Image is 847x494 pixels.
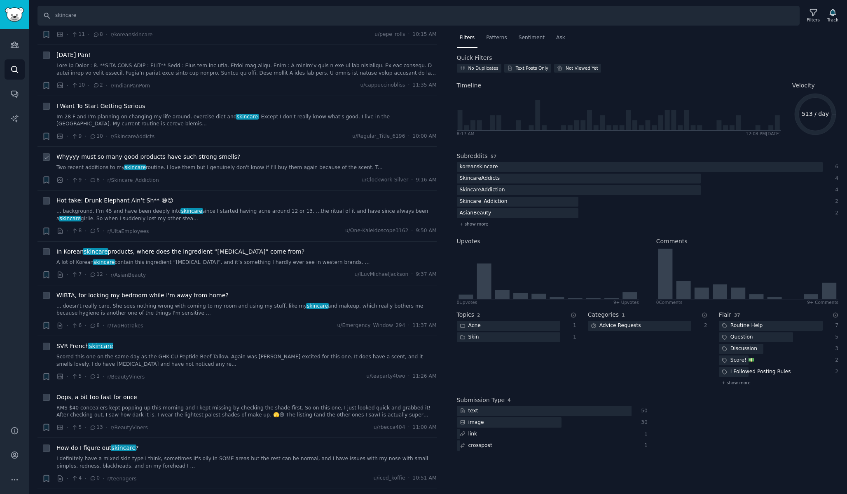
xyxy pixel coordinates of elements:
span: · [88,81,89,90]
span: · [106,423,108,432]
div: Routine Help [719,321,766,331]
span: · [106,132,108,141]
span: u/Emergency_Window_294 [337,322,405,329]
div: Skincare_Addiction [457,197,510,207]
span: skincare [83,248,108,255]
div: Not Viewed Yet [566,65,598,71]
span: u/teaparty4two [366,373,405,380]
span: 57 [491,154,497,159]
span: · [67,176,68,184]
div: 2 [831,368,839,376]
span: skincare [111,445,136,451]
span: u/rbecca404 [374,424,405,431]
div: 30 [640,419,648,426]
h2: Comments [656,237,688,246]
span: 8 [89,176,100,184]
span: · [103,474,104,483]
span: How do I figure out ? [56,444,138,452]
text: 513 / day [802,111,829,117]
span: Velocity [792,81,815,90]
span: · [84,474,86,483]
span: 2 [477,313,480,318]
span: skincare [180,208,203,214]
img: GummySearch logo [5,7,24,22]
span: 8 [89,322,100,329]
span: + show more [722,380,751,386]
span: 9 [71,176,82,184]
div: 3 [831,345,839,353]
div: SkincareAddiction [457,185,508,195]
span: 9 [71,133,82,140]
div: 2 [831,209,839,217]
div: Filters [807,17,820,23]
span: 0 [89,475,100,482]
h2: Upvotes [457,237,480,246]
a: SVR Frenchskincare [56,342,113,351]
div: 12:08 PM [DATE] [746,131,781,136]
span: + show more [460,221,489,227]
a: Hot take: Drunk Elephant Ain’t Sh** 😅😜 [56,196,173,205]
span: u/Regular_Title_6196 [352,133,405,140]
span: · [67,271,68,279]
a: ... background, I’m 45 and have been deeply intoskincaresince I started having acne around 12 or ... [56,208,437,222]
span: 10:15 AM [412,31,436,38]
div: 0 Upvote s [457,299,477,305]
div: 4 [831,186,839,194]
a: WIBTA, for locking my bedroom while I'm away from home? [56,291,229,300]
span: Timeline [457,81,482,90]
span: I Want To Start Getting Serious [56,102,145,111]
span: · [67,372,68,381]
span: r/Skincare_Addiction [107,177,159,183]
span: Sentiment [519,34,545,42]
span: · [84,321,86,330]
span: 8 [93,31,103,38]
span: · [103,176,104,184]
div: 5 [831,334,839,341]
a: Oops, a bit too fast for once [56,393,137,402]
span: r/IndianPanPorn [110,83,150,89]
span: · [408,82,409,89]
span: r/TwoHotTakes [107,323,143,329]
h2: Flair [719,311,731,319]
div: 2 [831,357,839,364]
a: A lot of Koreanskincarecontain this ingredient “[MEDICAL_DATA]”, and it’s something I hardly ever... [56,259,437,266]
h2: Quick Filters [457,54,492,62]
span: u/ILuvMichaelJackson [355,271,409,278]
a: Im 28 F and I'm planning on changing my life around, exercise diet andskincare. Except I don't re... [56,113,437,128]
span: Ask [556,34,565,42]
a: I definitely have a mixed skin type I think, sometimes it's oily in SOME areas but the rest can b... [56,455,437,470]
span: · [84,372,86,381]
a: Two recent additions to myskincareroutine. I love them but I genuinely don't know if I'll buy the... [56,164,437,172]
span: 11:37 AM [412,322,436,329]
span: · [106,271,108,279]
a: How do I figure outskincare? [56,444,138,452]
div: Discussion [719,344,760,354]
span: · [411,176,413,184]
span: 4 [508,398,510,402]
span: · [408,373,409,380]
span: 11:26 AM [412,373,436,380]
span: · [103,372,104,381]
div: 1 [569,322,576,329]
span: · [67,227,68,235]
span: Patterns [486,34,507,42]
span: · [106,81,108,90]
div: Acne [457,321,484,331]
span: skincare [93,259,115,265]
span: · [67,132,68,141]
div: Track [827,17,838,23]
span: skincare [88,343,114,349]
div: 1 [569,334,576,341]
span: 1 [622,313,625,318]
div: 6 [831,163,839,171]
div: Question [719,332,756,343]
span: 11 [71,31,85,38]
span: 11:35 AM [412,82,436,89]
span: 10 [71,82,85,89]
span: · [67,474,68,483]
span: · [84,132,86,141]
div: 9+ Comments [807,299,838,305]
span: · [106,30,108,39]
div: koreanskincare [457,162,501,172]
